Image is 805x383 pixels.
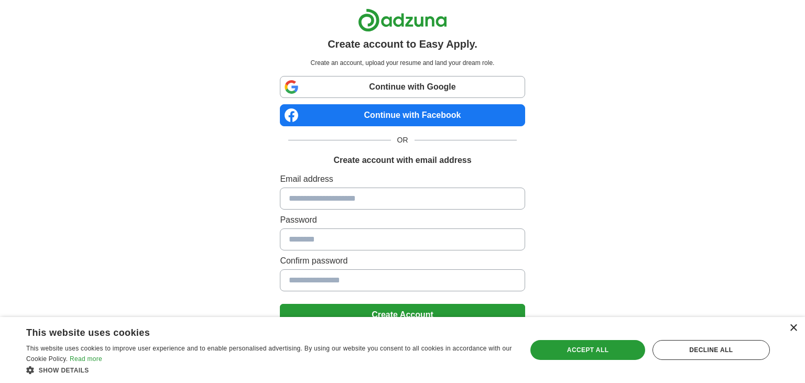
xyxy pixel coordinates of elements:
div: Decline all [652,340,770,360]
label: Password [280,214,525,226]
button: Create Account [280,304,525,326]
span: OR [391,135,415,146]
div: This website uses cookies [26,323,486,339]
h1: Create account with email address [333,154,471,167]
span: This website uses cookies to improve user experience and to enable personalised advertising. By u... [26,345,512,363]
div: Close [789,324,797,332]
a: Continue with Facebook [280,104,525,126]
label: Email address [280,173,525,185]
label: Confirm password [280,255,525,267]
a: Continue with Google [280,76,525,98]
a: Read more, opens a new window [70,355,102,363]
p: Create an account, upload your resume and land your dream role. [282,58,523,68]
div: Show details [26,365,512,375]
span: Show details [39,367,89,374]
img: Adzuna logo [358,8,447,32]
h1: Create account to Easy Apply. [328,36,477,52]
div: Accept all [530,340,645,360]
